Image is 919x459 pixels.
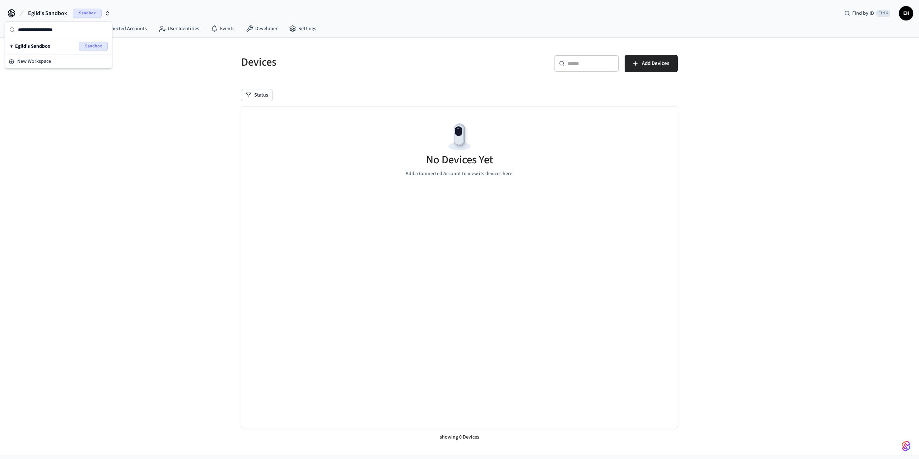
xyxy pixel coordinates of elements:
[79,42,108,51] span: Sandbox
[6,56,111,67] button: New Workspace
[17,58,51,65] span: New Workspace
[28,9,67,18] span: Egild's Sandbox
[241,428,678,447] div: showing 0 Devices
[283,22,322,35] a: Settings
[426,153,493,167] h5: No Devices Yet
[15,43,50,50] span: Egild's Sandbox
[88,22,153,35] a: Connected Accounts
[899,6,913,20] button: EH
[900,7,913,20] span: EH
[241,55,455,70] h5: Devices
[852,10,874,17] span: Find by ID
[5,38,112,55] div: Suggestions
[839,7,896,20] div: Find by IDCtrl K
[902,440,910,452] img: SeamLogoGradient.69752ec5.svg
[241,89,272,101] button: Status
[205,22,240,35] a: Events
[406,170,514,178] p: Add a Connected Account to view its devices here!
[642,59,669,68] span: Add Devices
[876,10,890,17] span: Ctrl K
[625,55,678,72] button: Add Devices
[153,22,205,35] a: User Identities
[443,121,476,153] img: Devices Empty State
[240,22,283,35] a: Developer
[73,9,102,18] span: Sandbox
